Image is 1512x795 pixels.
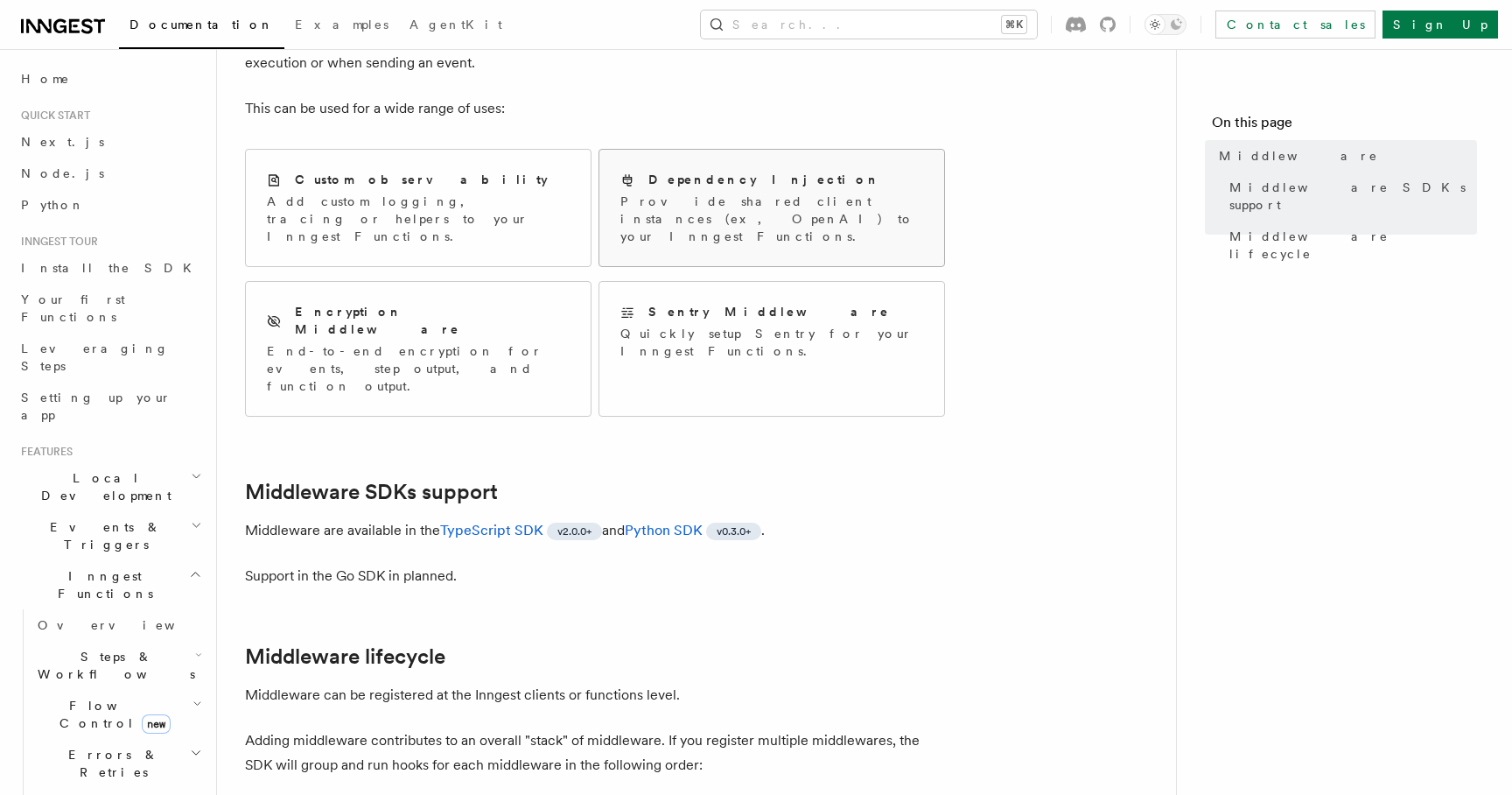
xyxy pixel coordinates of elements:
[1382,11,1498,39] a: Sign Up
[31,739,206,788] button: Errors & Retries
[14,560,206,609] button: Inngest Functions
[598,281,945,417] a: Sentry MiddlewareQuickly setup Sentry for your Inngest Functions.
[717,524,751,538] span: v0.3.0+
[1002,16,1026,33] kbd: ⌘K
[245,96,945,121] p: This can be used for a wide range of uses:
[620,325,923,360] p: Quickly setup Sentry for your Inngest Functions.
[14,158,206,189] a: Node.js
[267,342,570,395] p: End-to-end encryption for events, step output, and function output.
[1144,14,1186,35] button: Toggle dark mode
[21,166,104,180] span: Node.js
[245,683,945,707] p: Middleware can be registered at the Inngest clients or functions level.
[119,5,284,49] a: Documentation
[14,567,189,602] span: Inngest Functions
[1229,228,1477,263] span: Middleware lifecycle
[245,644,445,669] a: Middleware lifecycle
[1222,172,1477,221] a: Middleware SDKs support
[14,469,191,504] span: Local Development
[129,18,274,32] span: Documentation
[1215,11,1375,39] a: Contact sales
[701,11,1037,39] button: Search...⌘K
[245,728,945,777] p: Adding middleware contributes to an overall "stack" of middleware. If you register multiple middl...
[295,303,570,338] h2: Encryption Middleware
[21,292,125,324] span: Your first Functions
[14,126,206,158] a: Next.js
[620,193,923,245] p: Provide shared client instances (ex, OpenAI) to your Inngest Functions.
[31,746,190,781] span: Errors & Retries
[399,5,513,47] a: AgentKit
[21,198,85,212] span: Python
[31,641,206,690] button: Steps & Workflows
[14,284,206,333] a: Your first Functions
[409,18,502,32] span: AgentKit
[21,70,70,88] span: Home
[284,5,399,47] a: Examples
[625,522,703,538] a: Python SDK
[31,648,195,683] span: Steps & Workflows
[14,511,206,560] button: Events & Triggers
[14,109,90,123] span: Quick start
[1212,140,1477,172] a: Middleware
[14,333,206,382] a: Leveraging Steps
[557,524,591,538] span: v2.0.0+
[267,193,570,245] p: Add custom logging, tracing or helpers to your Inngest Functions.
[245,518,945,543] p: Middleware are available in the and .
[598,149,945,267] a: Dependency InjectionProvide shared client instances (ex, OpenAI) to your Inngest Functions.
[245,26,945,75] p: Middleware allows your code to run at various points in an Inngest client's lifecycle, such as du...
[14,382,206,431] a: Setting up your app
[245,480,498,504] a: Middleware SDKs support
[1222,221,1477,270] a: Middleware lifecycle
[648,303,890,320] h2: Sentry Middleware
[295,18,388,32] span: Examples
[21,341,169,373] span: Leveraging Steps
[245,281,591,417] a: Encryption MiddlewareEnd-to-end encryption for events, step output, and function output.
[440,522,543,538] a: TypeScript SDK
[31,697,192,732] span: Flow Control
[14,235,98,249] span: Inngest tour
[14,63,206,95] a: Home
[21,135,104,149] span: Next.js
[21,261,202,275] span: Install the SDK
[14,252,206,284] a: Install the SDK
[14,189,206,221] a: Python
[142,714,171,734] span: new
[1219,147,1378,165] span: Middleware
[245,149,591,267] a: Custom observabilityAdd custom logging, tracing or helpers to your Inngest Functions.
[14,445,73,459] span: Features
[245,564,945,588] p: Support in the Go SDK in planned.
[31,609,206,641] a: Overview
[31,690,206,739] button: Flow Controlnew
[21,390,171,422] span: Setting up your app
[1212,112,1477,140] h4: On this page
[38,618,218,632] span: Overview
[1229,179,1477,214] span: Middleware SDKs support
[14,462,206,511] button: Local Development
[648,171,880,188] h2: Dependency Injection
[14,518,191,553] span: Events & Triggers
[295,171,548,188] h2: Custom observability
